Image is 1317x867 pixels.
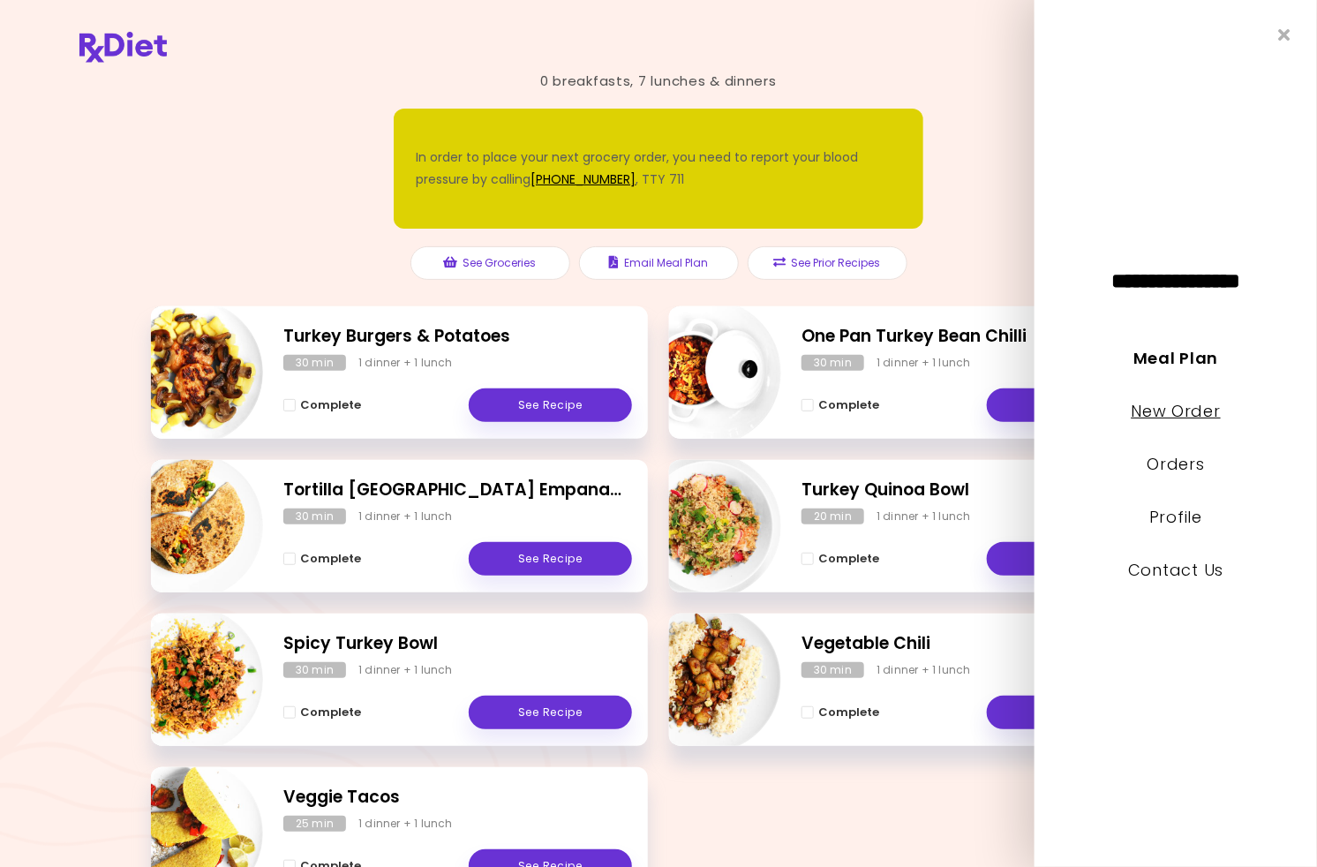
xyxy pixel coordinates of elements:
a: See Recipe - Tortilla Turkey Empanadas [469,542,632,576]
div: 30 min [283,355,346,371]
button: Complete - Vegetable Chili [801,702,879,723]
span: Complete [818,552,879,566]
div: 30 min [283,662,346,678]
span: Complete [300,398,361,412]
span: Complete [818,705,879,720]
div: 1 dinner + 1 lunch [358,509,453,524]
a: Profile [1149,506,1202,528]
a: See Recipe - Spicy Turkey Bowl [469,696,632,729]
div: 20 min [801,509,864,524]
span: Complete [300,552,361,566]
a: New Order [1131,400,1220,422]
h2: Tortilla Turkey Empanadas [283,478,632,503]
img: Info - Turkey Burgers & Potatoes [117,299,263,446]
a: See Recipe - Vegetable Chili [987,696,1150,729]
a: See Recipe - Turkey Burgers & Potatoes [469,388,632,422]
div: 1 dinner + 1 lunch [877,662,971,678]
img: Info - One Pan Turkey Bean Chilli [635,299,781,446]
button: Complete - Spicy Turkey Bowl [283,702,361,723]
div: 1 dinner + 1 lunch [358,355,453,371]
a: See Recipe - One Pan Turkey Bean Chilli [987,388,1150,422]
span: Complete [818,398,879,412]
div: 30 min [801,662,864,678]
img: Info - Turkey Quinoa Bowl [635,453,781,599]
div: 0 breakfasts , 7 lunches & dinners [540,72,777,92]
h2: Vegetable Chili [801,631,1150,657]
button: Complete - Tortilla Turkey Empanadas [283,548,361,569]
h2: One Pan Turkey Bean Chilli [801,324,1150,350]
a: Contact Us [1128,559,1223,581]
button: See Groceries [410,246,570,280]
img: Info - Tortilla Turkey Empanadas [117,453,263,599]
h2: Turkey Burgers & Potatoes [283,324,632,350]
a: Orders [1147,453,1204,475]
span: Complete [300,705,361,720]
a: [PHONE_NUMBER] [531,170,636,188]
button: Complete - Turkey Quinoa Bowl [801,548,879,569]
div: In order to place your next grocery order, you need to report your blood pressure by calling , TT... [416,147,901,191]
i: Close [1278,26,1291,43]
div: 1 dinner + 1 lunch [877,509,971,524]
div: 30 min [283,509,346,524]
img: RxDiet [79,32,167,63]
img: Info - Spicy Turkey Bowl [117,607,263,753]
h2: Spicy Turkey Bowl [283,631,632,657]
button: Email Meal Plan [579,246,739,280]
a: Meal Plan [1133,347,1218,369]
div: 30 min [801,355,864,371]
h2: Turkey Quinoa Bowl [801,478,1150,503]
div: 1 dinner + 1 lunch [358,816,453,832]
h2: Veggie Tacos [283,785,632,810]
button: Complete - Turkey Burgers & Potatoes [283,395,361,416]
div: 1 dinner + 1 lunch [877,355,971,371]
a: See Recipe - Turkey Quinoa Bowl [987,542,1150,576]
button: Complete - One Pan Turkey Bean Chilli [801,395,879,416]
div: 1 dinner + 1 lunch [358,662,453,678]
button: See Prior Recipes [748,246,907,280]
img: Info - Vegetable Chili [635,607,781,753]
div: 25 min [283,816,346,832]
